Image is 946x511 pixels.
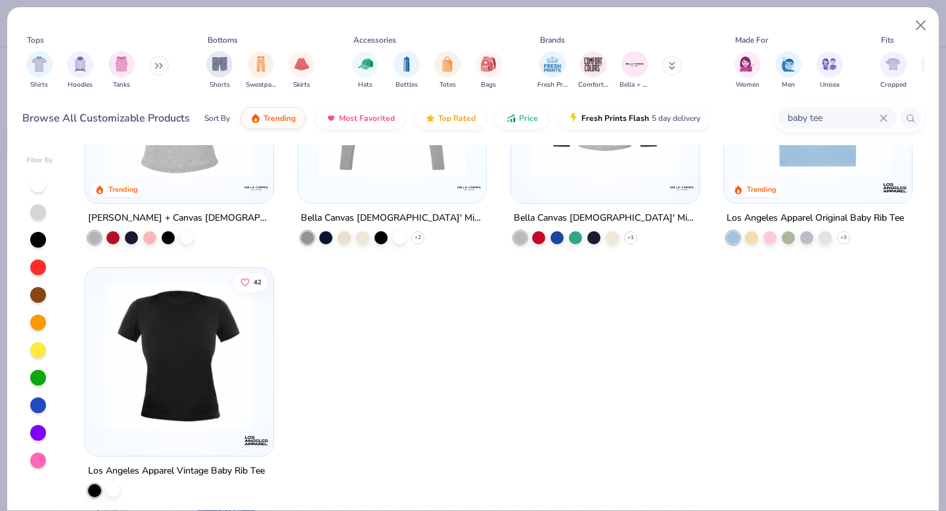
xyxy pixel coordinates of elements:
[817,51,843,90] div: filter for Unisex
[108,51,135,90] div: filter for Tanks
[352,51,378,90] div: filter for Hats
[316,107,405,129] button: Most Favorited
[206,51,233,90] div: filter for Shorts
[212,56,227,72] img: Shorts Image
[113,80,130,90] span: Tanks
[880,80,907,90] span: Cropped
[476,51,502,90] button: filter button
[294,56,309,72] img: Skirts Image
[206,51,233,90] button: filter button
[88,210,271,227] div: [PERSON_NAME] + Canvas [DEMOGRAPHIC_DATA]' Micro Ribbed Baby Tee
[394,51,420,90] button: filter button
[67,51,93,90] div: filter for Hoodies
[822,56,837,72] img: Unisex Image
[204,112,230,124] div: Sort By
[243,175,269,201] img: Bella + Canvas logo
[619,80,650,90] span: Bella + Canvas
[578,80,608,90] span: Comfort Colors
[99,28,260,177] img: aa15adeb-cc10-480b-b531-6e6e449d5067
[250,113,261,123] img: trending.gif
[27,156,53,166] div: Filter By
[254,278,262,285] span: 42
[394,51,420,90] div: filter for Bottles
[108,51,135,90] button: filter button
[476,51,502,90] div: filter for Bags
[358,80,372,90] span: Hats
[434,51,461,90] div: filter for Totes
[886,56,901,72] img: Cropped Image
[786,110,880,125] input: Try "T-Shirt"
[246,51,276,90] button: filter button
[558,107,710,129] button: Fresh Prints Flash5 day delivery
[519,113,538,123] span: Price
[30,80,48,90] span: Shirts
[208,34,238,46] div: Bottoms
[740,56,755,72] img: Women Image
[840,234,847,242] span: + 3
[415,107,485,129] button: Top Rated
[775,51,801,90] div: filter for Men
[235,273,269,291] button: Like
[734,51,761,90] button: filter button
[627,234,634,242] span: + 1
[880,51,907,90] button: filter button
[881,34,894,46] div: Fits
[240,107,305,129] button: Trending
[288,51,315,90] div: filter for Skirts
[578,51,608,90] div: filter for Comfort Colors
[339,113,395,123] span: Most Favorited
[99,281,260,430] img: 05861bae-2e6d-4309-8e78-f0d673bd80c6
[581,113,649,123] span: Fresh Prints Flash
[26,51,53,90] button: filter button
[737,28,899,177] img: a68feba3-958f-4a65-b8f8-43e994c2eb1d
[326,113,336,123] img: most_fav.gif
[456,175,482,201] img: Bella + Canvas logo
[817,51,843,90] button: filter button
[293,80,310,90] span: Skirts
[301,210,484,227] div: Bella Canvas [DEMOGRAPHIC_DATA]' Micro Ribbed Long Sleeve Baby Tee
[88,462,265,479] div: Los Angeles Apparel Vintage Baby Rib Tee
[210,80,230,90] span: Shorts
[352,51,378,90] button: filter button
[735,34,768,46] div: Made For
[782,80,795,90] span: Men
[73,56,87,72] img: Hoodies Image
[434,51,461,90] button: filter button
[543,55,562,74] img: Fresh Prints Image
[880,51,907,90] div: filter for Cropped
[881,175,907,201] img: Los Angeles Apparel logo
[583,55,603,74] img: Comfort Colors Image
[578,51,608,90] button: filter button
[727,210,904,227] div: Los Angeles Apparel Original Baby Rib Tee
[32,56,47,72] img: Shirts Image
[243,427,269,453] img: Los Angeles Apparel logo
[524,28,686,177] img: 9f4123d7-072f-4f95-8de7-4df8fb443e62
[514,210,696,227] div: Bella Canvas [DEMOGRAPHIC_DATA]' Micro Ribbed 3/4 Raglan Baby Tee
[736,80,759,90] span: Women
[537,80,568,90] span: Fresh Prints
[537,51,568,90] div: filter for Fresh Prints
[734,51,761,90] div: filter for Women
[67,51,93,90] button: filter button
[22,110,190,126] div: Browse All Customizable Products
[246,51,276,90] div: filter for Sweatpants
[26,51,53,90] div: filter for Shirts
[625,55,644,74] img: Bella + Canvas Image
[568,113,579,123] img: flash.gif
[439,80,456,90] span: Totes
[481,56,495,72] img: Bags Image
[669,175,695,201] img: Bella + Canvas logo
[440,56,455,72] img: Totes Image
[311,28,473,177] img: b4bb1e2f-f7d4-4cd0-95e8-cbfaf6568a96
[540,34,565,46] div: Brands
[775,51,801,90] button: filter button
[358,56,373,72] img: Hats Image
[652,111,700,126] span: 5 day delivery
[27,34,44,46] div: Tops
[438,113,476,123] span: Top Rated
[399,56,414,72] img: Bottles Image
[537,51,568,90] button: filter button
[353,34,396,46] div: Accessories
[395,80,418,90] span: Bottles
[425,113,436,123] img: TopRated.gif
